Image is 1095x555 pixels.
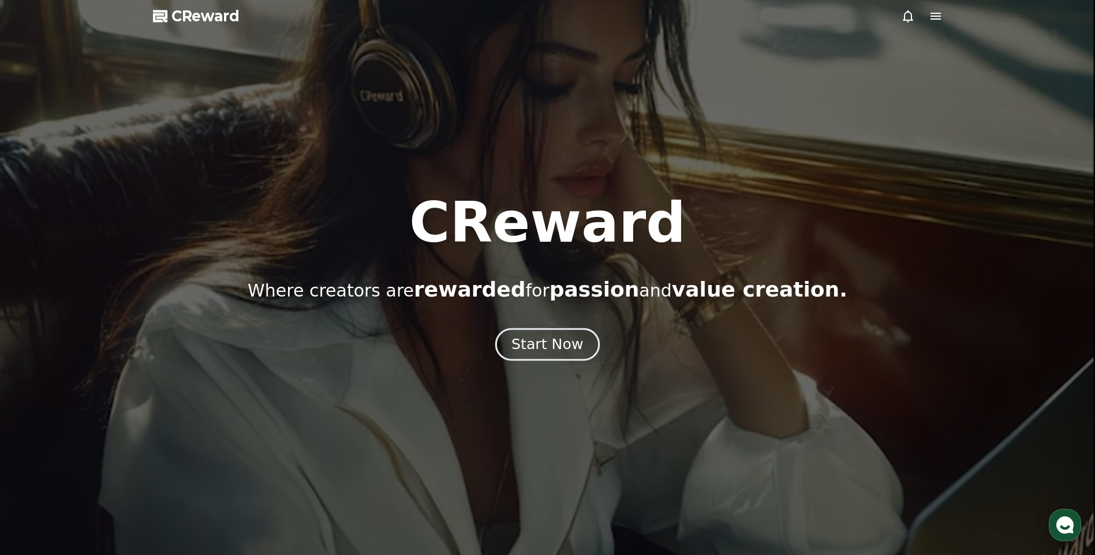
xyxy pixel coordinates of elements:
h1: CReward [409,195,686,250]
span: CReward [171,7,240,25]
p: Where creators are for and [248,278,847,301]
span: Messages [96,384,130,393]
span: passion [550,277,640,301]
a: Settings [149,366,222,395]
a: CReward [153,7,240,25]
span: value creation. [672,277,847,301]
span: Home [29,383,50,392]
a: Messages [76,366,149,395]
a: Home [3,366,76,395]
div: Start Now [511,335,583,354]
span: rewarded [414,277,525,301]
a: Start Now [498,340,597,351]
span: Settings [171,383,199,392]
button: Start Now [495,328,600,361]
